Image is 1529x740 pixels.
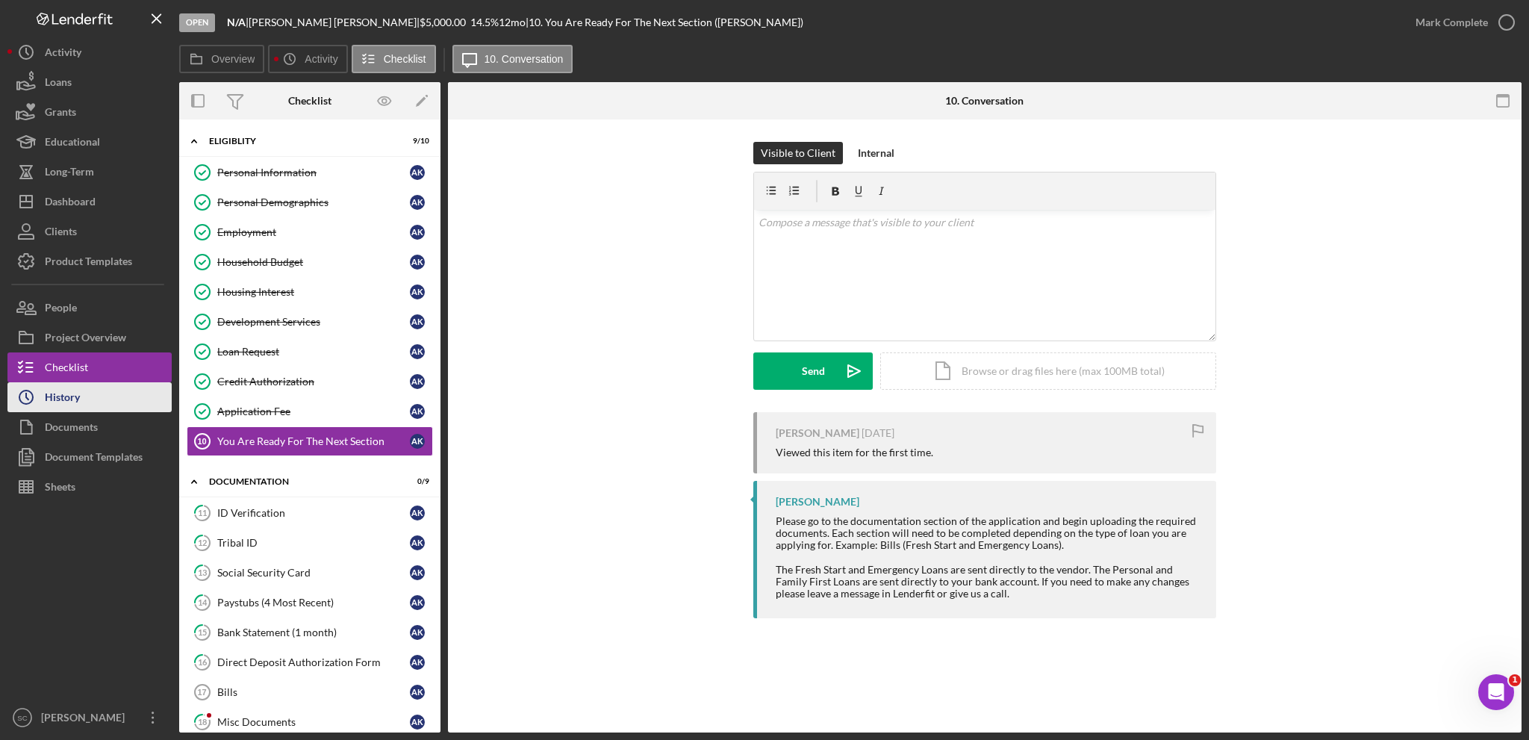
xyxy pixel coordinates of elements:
a: Application FeeAK [187,397,433,426]
button: Checklist [7,352,172,382]
div: Dashboard [45,187,96,220]
a: Personal DemographicsAK [187,187,433,217]
div: Direct Deposit Authorization Form [217,656,410,668]
a: Credit AuthorizationAK [187,367,433,397]
div: Tribal ID [217,537,410,549]
div: A K [410,344,425,359]
a: Project Overview [7,323,172,352]
a: 17BillsAK [187,677,433,707]
label: Activity [305,53,337,65]
button: Visible to Client [753,142,843,164]
button: Long-Term [7,157,172,187]
div: A K [410,685,425,700]
tspan: 16 [198,657,208,667]
button: Checklist [352,45,436,73]
div: $5,000.00 [420,16,470,28]
div: You Are Ready For The Next Section [217,435,410,447]
div: A K [410,255,425,270]
div: Documents [45,412,98,446]
div: 0 / 9 [402,477,429,486]
button: Activity [268,45,347,73]
div: Clients [45,217,77,250]
div: Employment [217,226,410,238]
div: A K [410,625,425,640]
div: Mark Complete [1416,7,1488,37]
div: Bills [217,686,410,698]
div: Credit Authorization [217,376,410,388]
div: Household Budget [217,256,410,268]
div: [PERSON_NAME] [776,496,859,508]
button: Grants [7,97,172,127]
div: Loans [45,67,72,101]
span: 1 [1509,674,1521,686]
div: | 10. You Are Ready For The Next Section ([PERSON_NAME]) [526,16,803,28]
div: Internal [858,142,894,164]
a: 15Bank Statement (1 month)AK [187,618,433,647]
button: Mark Complete [1401,7,1522,37]
div: Document Templates [45,442,143,476]
div: Checklist [45,352,88,386]
div: [PERSON_NAME] [PERSON_NAME] | [249,16,420,28]
div: A K [410,715,425,730]
div: Project Overview [45,323,126,356]
div: 10. Conversation [945,95,1024,107]
div: Bank Statement (1 month) [217,626,410,638]
tspan: 11 [198,508,207,517]
div: Visible to Client [761,142,835,164]
button: SC[PERSON_NAME] [7,703,172,733]
a: EmploymentAK [187,217,433,247]
div: Documentation [209,477,392,486]
button: 10. Conversation [452,45,573,73]
div: Checklist [288,95,331,107]
div: Send [802,352,825,390]
a: Development ServicesAK [187,307,433,337]
div: A K [410,374,425,389]
div: Personal Information [217,167,410,178]
div: 9 / 10 [402,137,429,146]
label: 10. Conversation [485,53,564,65]
button: Clients [7,217,172,246]
a: 14Paystubs (4 Most Recent)AK [187,588,433,618]
div: A K [410,404,425,419]
div: A K [410,195,425,210]
a: Housing InterestAK [187,277,433,307]
div: Activity [45,37,81,71]
div: Open [179,13,215,32]
button: Sheets [7,472,172,502]
div: A K [410,535,425,550]
text: SC [17,714,27,722]
tspan: 12 [198,538,207,547]
a: 18Misc DocumentsAK [187,707,433,737]
div: A K [410,595,425,610]
div: The Fresh Start and Emergency Loans are sent directly to the vendor. The Personal and Family Firs... [776,564,1201,600]
div: Loan Request [217,346,410,358]
a: 11ID VerificationAK [187,498,433,528]
iframe: Intercom live chat [1478,674,1514,710]
button: People [7,293,172,323]
button: Loans [7,67,172,97]
div: Long-Term [45,157,94,190]
div: Grants [45,97,76,131]
a: Household BudgetAK [187,247,433,277]
div: A K [410,506,425,520]
div: A K [410,565,425,580]
a: 16Direct Deposit Authorization FormAK [187,647,433,677]
tspan: 17 [197,688,206,697]
div: Eligiblity [209,137,392,146]
time: 2025-08-20 20:40 [862,427,894,439]
button: History [7,382,172,412]
a: Loan RequestAK [187,337,433,367]
div: Product Templates [45,246,132,280]
div: Personal Demographics [217,196,410,208]
tspan: 10 [197,437,206,446]
tspan: 13 [198,568,207,577]
div: A K [410,314,425,329]
button: Document Templates [7,442,172,472]
tspan: 18 [198,717,207,727]
div: A K [410,165,425,180]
